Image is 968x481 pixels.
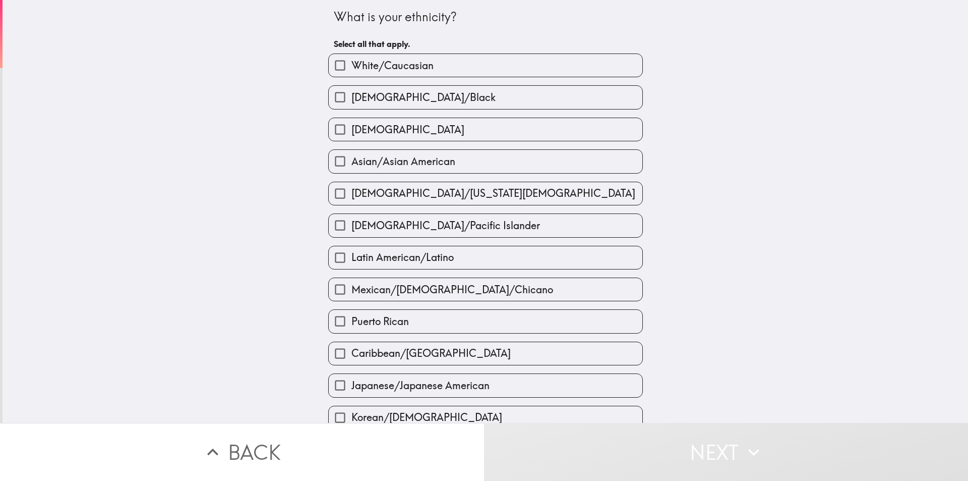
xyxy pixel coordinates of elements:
span: [DEMOGRAPHIC_DATA] [351,123,464,137]
button: Latin American/Latino [329,246,642,269]
button: Asian/Asian American [329,150,642,173]
span: [DEMOGRAPHIC_DATA]/[US_STATE][DEMOGRAPHIC_DATA] [351,186,635,200]
h6: Select all that apply. [334,38,637,49]
span: [DEMOGRAPHIC_DATA]/Black [351,90,496,104]
button: [DEMOGRAPHIC_DATA]/Pacific Islander [329,214,642,237]
button: Puerto Rican [329,310,642,333]
button: Caribbean/[GEOGRAPHIC_DATA] [329,342,642,365]
span: Japanese/Japanese American [351,379,490,393]
button: [DEMOGRAPHIC_DATA] [329,118,642,141]
span: Latin American/Latino [351,250,454,264]
span: [DEMOGRAPHIC_DATA]/Pacific Islander [351,219,540,233]
button: Next [484,423,968,481]
span: Korean/[DEMOGRAPHIC_DATA] [351,410,502,424]
button: [DEMOGRAPHIC_DATA]/[US_STATE][DEMOGRAPHIC_DATA] [329,182,642,205]
button: [DEMOGRAPHIC_DATA]/Black [329,86,642,109]
span: Mexican/[DEMOGRAPHIC_DATA]/Chicano [351,283,553,297]
span: White/Caucasian [351,59,434,73]
div: What is your ethnicity? [334,9,637,26]
span: Asian/Asian American [351,154,455,169]
span: Caribbean/[GEOGRAPHIC_DATA] [351,346,511,360]
button: Mexican/[DEMOGRAPHIC_DATA]/Chicano [329,278,642,301]
button: White/Caucasian [329,54,642,77]
button: Japanese/Japanese American [329,374,642,397]
span: Puerto Rican [351,314,409,329]
button: Korean/[DEMOGRAPHIC_DATA] [329,406,642,429]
